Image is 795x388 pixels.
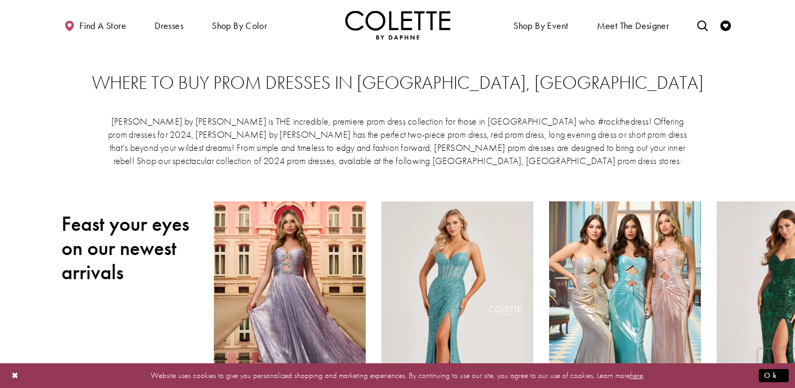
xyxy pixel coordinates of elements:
[79,21,126,31] span: Find a store
[511,11,571,39] span: Shop By Event
[108,115,688,167] p: [PERSON_NAME] by [PERSON_NAME] is THE incredible, premiere prom dress collection for those in [GE...
[718,11,734,39] a: Check Wishlist
[154,21,183,31] span: Dresses
[209,11,270,39] span: Shop by color
[695,11,710,39] a: Toggle search
[212,21,267,31] span: Shop by color
[630,370,643,381] a: here
[759,369,789,382] button: Submit Dialog
[594,11,672,39] a: Meet the designer
[76,369,719,383] p: Website uses cookies to give you personalized shopping and marketing experiences. By continuing t...
[82,73,713,94] h2: Where to buy prom dresses in [GEOGRAPHIC_DATA], [GEOGRAPHIC_DATA]
[61,212,198,284] h2: Feast your eyes on our newest arrivals
[345,11,450,39] img: Colette by Daphne
[61,11,129,39] a: Find a store
[345,11,450,39] a: Visit Home Page
[513,21,568,31] span: Shop By Event
[597,21,669,31] span: Meet the designer
[152,11,186,39] span: Dresses
[6,366,24,385] button: Close Dialog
